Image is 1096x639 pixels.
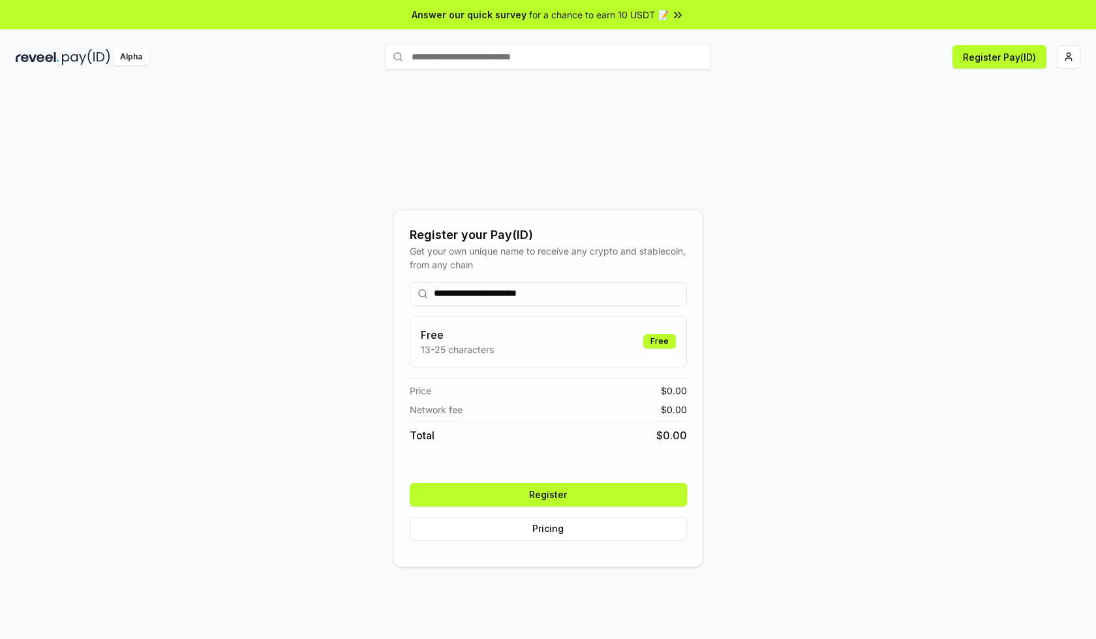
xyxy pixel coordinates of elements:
span: Price [410,384,431,397]
h3: Free [421,327,494,343]
p: 13-25 characters [421,343,494,356]
span: $ 0.00 [661,384,687,397]
div: Alpha [113,49,149,65]
button: Register Pay(ID) [952,45,1046,69]
div: Register your Pay(ID) [410,226,687,244]
span: Network fee [410,403,463,416]
button: Pricing [410,517,687,540]
span: $ 0.00 [656,428,687,443]
span: Total [410,428,434,443]
button: Register [410,483,687,507]
span: $ 0.00 [661,403,687,416]
img: reveel_dark [16,49,59,65]
div: Get your own unique name to receive any crypto and stablecoin, from any chain [410,244,687,272]
div: Free [643,334,676,349]
img: pay_id [62,49,110,65]
span: Answer our quick survey [412,8,526,22]
span: for a chance to earn 10 USDT 📝 [529,8,669,22]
